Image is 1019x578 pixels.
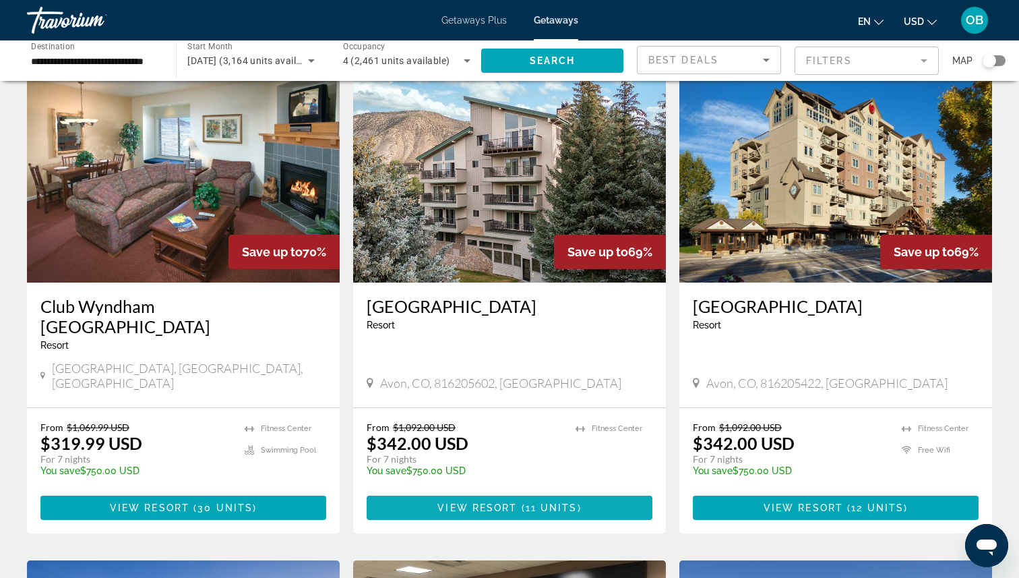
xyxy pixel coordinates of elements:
[567,245,628,259] span: Save up to
[40,433,142,453] p: $319.99 USD
[904,16,924,27] span: USD
[880,235,992,269] div: 69%
[795,46,939,76] button: Filter
[40,340,69,351] span: Resort
[965,524,1008,567] iframe: Button to launch messaging window
[367,422,390,433] span: From
[693,465,733,476] span: You save
[530,55,576,66] span: Search
[367,433,468,453] p: $342.00 USD
[481,49,623,73] button: Search
[40,422,63,433] span: From
[693,465,888,476] p: $750.00 USD
[592,424,642,433] span: Fitness Center
[110,502,189,513] span: View Resort
[367,453,562,465] p: For 7 nights
[261,424,311,433] span: Fitness Center
[693,453,888,465] p: For 7 nights
[437,502,517,513] span: View Resort
[679,67,992,283] img: ii_vta1.jpg
[952,51,972,70] span: Map
[52,361,326,391] span: [GEOGRAPHIC_DATA], [GEOGRAPHIC_DATA], [GEOGRAPHIC_DATA]
[27,3,162,38] a: Travorium
[554,235,666,269] div: 69%
[40,465,80,476] span: You save
[40,496,326,520] button: View Resort(30 units)
[31,41,75,51] span: Destination
[966,13,983,27] span: OB
[40,453,231,465] p: For 7 nights
[343,42,385,51] span: Occupancy
[367,496,652,520] button: View Resort(11 units)
[851,502,904,513] span: 12 units
[517,502,581,513] span: ( )
[693,433,795,453] p: $342.00 USD
[189,502,257,513] span: ( )
[858,16,871,27] span: en
[843,502,908,513] span: ( )
[242,245,303,259] span: Save up to
[353,67,666,283] img: ii_fap1.jpg
[693,422,716,433] span: From
[40,465,231,476] p: $750.00 USD
[261,446,316,455] span: Swimming Pool
[918,424,968,433] span: Fitness Center
[393,422,456,433] span: $1,092.00 USD
[858,11,884,31] button: Change language
[904,11,937,31] button: Change currency
[380,376,621,391] span: Avon, CO, 816205602, [GEOGRAPHIC_DATA]
[27,67,340,283] img: 6367I01X.jpg
[367,296,652,316] a: [GEOGRAPHIC_DATA]
[648,52,770,68] mat-select: Sort by
[719,422,782,433] span: $1,092.00 USD
[40,296,326,337] a: Club Wyndham [GEOGRAPHIC_DATA]
[693,320,721,330] span: Resort
[187,42,233,51] span: Start Month
[197,502,253,513] span: 30 units
[187,55,318,66] span: [DATE] (3,164 units available)
[67,422,129,433] span: $1,069.99 USD
[534,15,578,26] a: Getaways
[693,496,979,520] button: View Resort(12 units)
[918,446,950,455] span: Free Wifi
[441,15,507,26] a: Getaways Plus
[957,6,992,34] button: User Menu
[526,502,578,513] span: 11 units
[693,296,979,316] a: [GEOGRAPHIC_DATA]
[764,502,843,513] span: View Resort
[706,376,948,391] span: Avon, CO, 816205422, [GEOGRAPHIC_DATA]
[367,320,395,330] span: Resort
[894,245,954,259] span: Save up to
[343,55,450,66] span: 4 (2,461 units available)
[367,465,406,476] span: You save
[367,465,562,476] p: $750.00 USD
[228,235,340,269] div: 70%
[648,55,718,65] span: Best Deals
